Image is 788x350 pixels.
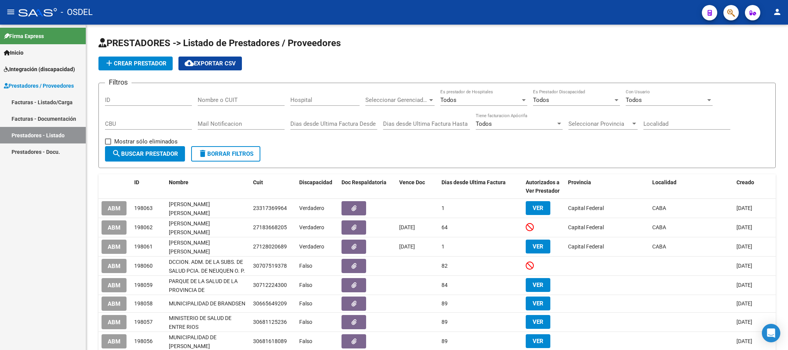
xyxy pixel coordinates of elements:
[253,204,287,213] div: 23317369964
[253,281,287,290] div: 30712224300
[440,97,456,103] span: Todos
[299,319,312,325] span: Falso
[112,150,178,157] span: Buscar Prestador
[296,174,338,200] datatable-header-cell: Discapacidad
[169,238,247,255] div: [PERSON_NAME] [PERSON_NAME]
[523,174,565,200] datatable-header-cell: Autorizados a Ver Prestador
[533,243,543,250] span: VER
[102,259,127,273] button: ABM
[169,299,247,308] div: MUNICIPALIDAD DE BRANDSEN
[169,179,188,185] span: Nombre
[441,224,448,230] span: 64
[565,174,649,200] datatable-header-cell: Provincia
[736,179,754,185] span: Creado
[134,224,153,230] span: 198062
[169,277,247,293] div: PARQUE DE LA SALUD DE LA PROVINCIA DE [GEOGRAPHIC_DATA] [PERSON_NAME] [PERSON_NAME] XVII - NRO 70
[441,300,448,307] span: 89
[4,82,74,90] span: Prestadores / Proveedores
[533,338,543,345] span: VER
[736,205,752,211] span: [DATE]
[105,60,167,67] span: Crear Prestador
[102,334,127,348] button: ABM
[4,48,23,57] span: Inicio
[533,205,543,212] span: VER
[441,205,445,211] span: 1
[134,263,153,269] span: 198060
[253,242,287,251] div: 27128020689
[441,319,448,325] span: 89
[399,224,415,230] span: [DATE]
[61,4,93,21] span: - OSDEL
[441,263,448,269] span: 82
[441,243,445,250] span: 1
[299,243,324,250] span: Verdadero
[108,282,120,289] span: ABM
[773,7,782,17] mat-icon: person
[526,278,550,292] button: VER
[4,32,44,40] span: Firma Express
[134,243,153,250] span: 198061
[108,300,120,307] span: ABM
[533,97,549,103] span: Todos
[441,282,448,288] span: 84
[102,278,127,292] button: ABM
[438,174,523,200] datatable-header-cell: Dias desde Ultima Factura
[396,174,438,200] datatable-header-cell: Vence Doc
[185,58,194,68] mat-icon: cloud_download
[736,338,752,344] span: [DATE]
[736,319,752,325] span: [DATE]
[253,299,287,308] div: 30665649209
[169,258,247,274] div: DCCION. ADM. DE LA SUBS. DE SALUD PCIA. DE NEUQUEN O. P.
[134,338,153,344] span: 198056
[626,97,642,103] span: Todos
[568,179,591,185] span: Provincia
[166,174,250,200] datatable-header-cell: Nombre
[105,77,132,88] h3: Filtros
[191,146,260,162] button: Borrar Filtros
[736,263,752,269] span: [DATE]
[299,205,324,211] span: Verdadero
[98,57,173,70] button: Crear Prestador
[526,179,560,194] span: Autorizados a Ver Prestador
[253,262,287,270] div: 30707519378
[102,220,127,235] button: ABM
[134,282,153,288] span: 198059
[102,297,127,311] button: ABM
[526,201,550,215] button: VER
[102,240,127,254] button: ABM
[399,243,415,250] span: [DATE]
[108,205,120,212] span: ABM
[169,200,247,216] div: [PERSON_NAME] [PERSON_NAME]
[533,282,543,288] span: VER
[105,146,185,162] button: Buscar Prestador
[299,263,312,269] span: Falso
[131,174,166,200] datatable-header-cell: ID
[299,224,324,230] span: Verdadero
[441,338,448,344] span: 89
[105,58,114,68] mat-icon: add
[108,319,120,326] span: ABM
[526,334,550,348] button: VER
[4,65,75,73] span: Integración (discapacidad)
[169,219,247,235] div: [PERSON_NAME] [PERSON_NAME]
[108,243,120,250] span: ABM
[250,174,296,200] datatable-header-cell: Cuit
[178,57,242,70] button: Exportar CSV
[568,243,604,250] span: Capital Federal
[198,150,253,157] span: Borrar Filtros
[134,179,139,185] span: ID
[526,315,550,329] button: VER
[399,179,425,185] span: Vence Doc
[114,137,178,146] span: Mostrar sólo eliminados
[134,319,153,325] span: 198057
[299,338,312,344] span: Falso
[108,338,120,345] span: ABM
[526,240,550,253] button: VER
[338,174,396,200] datatable-header-cell: Doc Respaldatoria
[476,120,492,127] span: Todos
[253,337,287,346] div: 30681618089
[736,300,752,307] span: [DATE]
[134,205,153,211] span: 198063
[108,263,120,270] span: ABM
[526,297,550,310] button: VER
